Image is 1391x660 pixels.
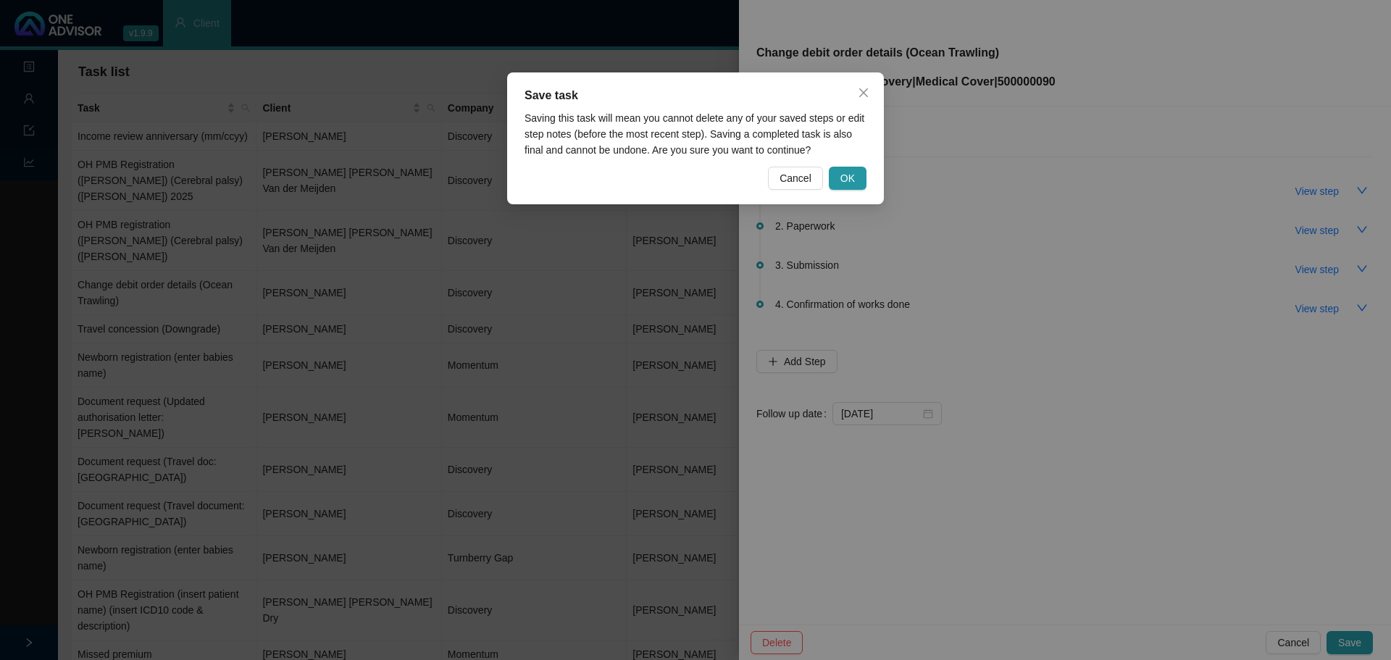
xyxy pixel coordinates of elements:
span: Cancel [780,170,811,186]
span: close [858,87,869,99]
div: Saving this task will mean you cannot delete any of your saved steps or edit step notes (before t... [525,110,866,158]
button: Cancel [768,167,823,190]
span: OK [840,170,855,186]
button: OK [829,167,866,190]
div: Save task [525,87,866,104]
button: Close [852,81,875,104]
